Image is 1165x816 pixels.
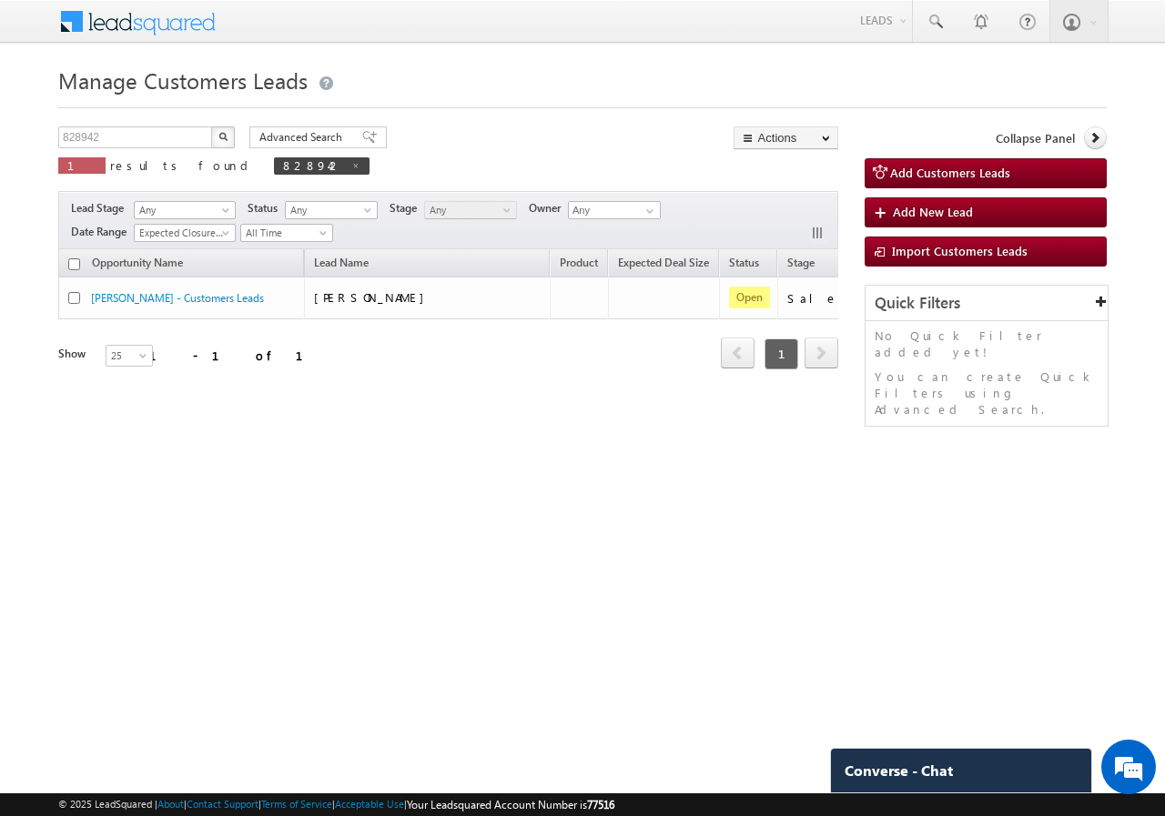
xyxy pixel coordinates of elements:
a: Acceptable Use [335,798,404,810]
span: Add New Lead [893,204,973,219]
span: Any [286,202,372,218]
span: next [805,337,838,368]
a: All Time [240,224,333,242]
span: 25 [106,348,155,364]
a: next [805,339,838,368]
a: Opportunity Name [83,253,192,277]
span: Stage [787,256,815,269]
span: Converse - Chat [845,762,953,779]
span: Owner [529,200,568,217]
div: Quick Filters [866,286,1108,321]
a: Expected Closure Date [134,224,236,242]
div: Sale Marked [787,290,915,307]
span: Add Customers Leads [890,165,1010,180]
p: You can create Quick Filters using Advanced Search. [875,368,1099,418]
span: Lead Name [305,253,378,277]
a: Any [285,201,378,219]
div: 1 - 1 of 1 [149,345,325,366]
span: Expected Closure Date [135,225,229,241]
span: Opportunity Name [92,256,183,269]
span: [PERSON_NAME] [314,289,433,305]
a: Contact Support [187,798,258,810]
span: 828942 [283,157,342,173]
a: [PERSON_NAME] - Customers Leads [91,291,264,305]
div: Show [58,346,91,362]
span: Collapse Panel [996,130,1075,146]
a: 25 [106,345,153,367]
span: © 2025 LeadSquared | | | | | [58,796,614,813]
a: Expected Deal Size [609,253,718,277]
span: 1 [67,157,96,173]
span: Expected Deal Size [618,256,709,269]
span: Stage [390,200,424,217]
span: 1 [765,338,798,369]
a: Terms of Service [261,798,332,810]
span: 77516 [587,798,614,811]
input: Type to Search [568,201,661,219]
a: Stage [778,253,824,277]
input: Check all records [68,258,80,270]
span: Import Customers Leads [892,243,1028,258]
a: Show All Items [636,202,659,220]
p: No Quick Filter added yet! [875,327,1099,360]
span: Any [425,202,512,218]
span: Any [135,202,229,218]
span: All Time [241,225,328,241]
span: Open [729,287,770,308]
span: Advanced Search [259,129,348,146]
span: prev [721,337,755,368]
span: Lead Stage [71,200,131,217]
span: Manage Customers Leads [58,65,308,95]
a: Any [134,201,236,219]
span: Your Leadsquared Account Number is [407,798,614,811]
span: Status [248,200,285,217]
a: About [157,798,184,810]
span: Product [560,256,598,269]
span: Date Range [71,224,134,240]
a: prev [721,339,755,368]
button: Actions [734,126,838,149]
a: Any [424,201,517,219]
img: Search [218,132,228,141]
a: Status [720,253,768,277]
span: results found [110,157,255,173]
